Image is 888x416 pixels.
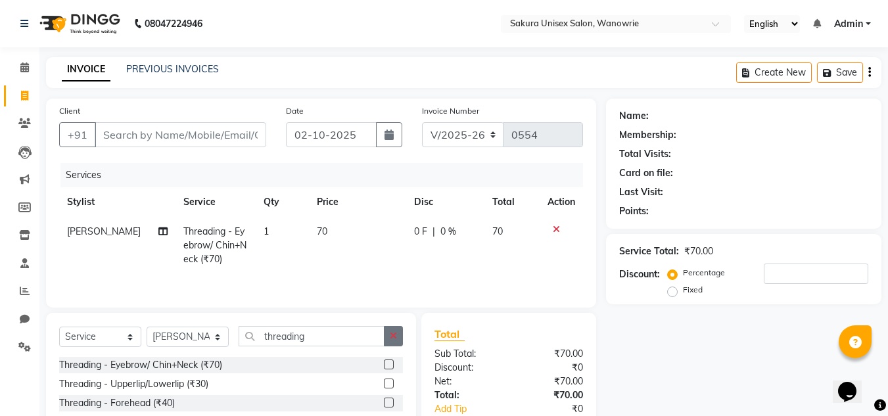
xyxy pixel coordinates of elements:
div: Discount: [425,361,509,375]
div: Sub Total: [425,347,509,361]
label: Client [59,105,80,117]
input: Search by Name/Mobile/Email/Code [95,122,266,147]
a: Add Tip [425,402,523,416]
th: Service [175,187,256,217]
label: Date [286,105,304,117]
button: +91 [59,122,96,147]
div: Net: [425,375,509,388]
div: Membership: [619,128,676,142]
div: ₹0 [509,361,593,375]
th: Qty [256,187,309,217]
th: Price [309,187,406,217]
div: Service Total: [619,244,679,258]
div: ₹70.00 [509,347,593,361]
div: Total: [425,388,509,402]
div: Threading - Forehead (₹40) [59,396,175,410]
button: Save [817,62,863,83]
iframe: chat widget [833,363,875,403]
img: logo [34,5,124,42]
span: Admin [834,17,863,31]
th: Action [540,187,583,217]
div: Name: [619,109,649,123]
span: | [432,225,435,239]
th: Total [484,187,540,217]
th: Stylist [59,187,175,217]
b: 08047224946 [145,5,202,42]
th: Disc [406,187,484,217]
div: Discount: [619,267,660,281]
div: Card on file: [619,166,673,180]
div: ₹70.00 [509,388,593,402]
div: Threading - Eyebrow/ Chin+Neck (₹70) [59,358,222,372]
span: Total [434,327,465,341]
span: Threading - Eyebrow/ Chin+Neck (₹70) [183,225,246,265]
div: Last Visit: [619,185,663,199]
label: Invoice Number [422,105,479,117]
div: Threading - Upperlip/Lowerlip (₹30) [59,377,208,391]
a: PREVIOUS INVOICES [126,63,219,75]
span: 0 F [414,225,427,239]
div: Total Visits: [619,147,671,161]
label: Percentage [683,267,725,279]
input: Search or Scan [239,326,385,346]
span: 70 [317,225,327,237]
button: Create New [736,62,812,83]
span: [PERSON_NAME] [67,225,141,237]
a: INVOICE [62,58,110,81]
div: Services [60,163,593,187]
div: Points: [619,204,649,218]
span: 70 [492,225,503,237]
div: ₹70.00 [684,244,713,258]
div: ₹0 [523,402,594,416]
span: 1 [264,225,269,237]
label: Fixed [683,284,703,296]
span: 0 % [440,225,456,239]
div: ₹70.00 [509,375,593,388]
